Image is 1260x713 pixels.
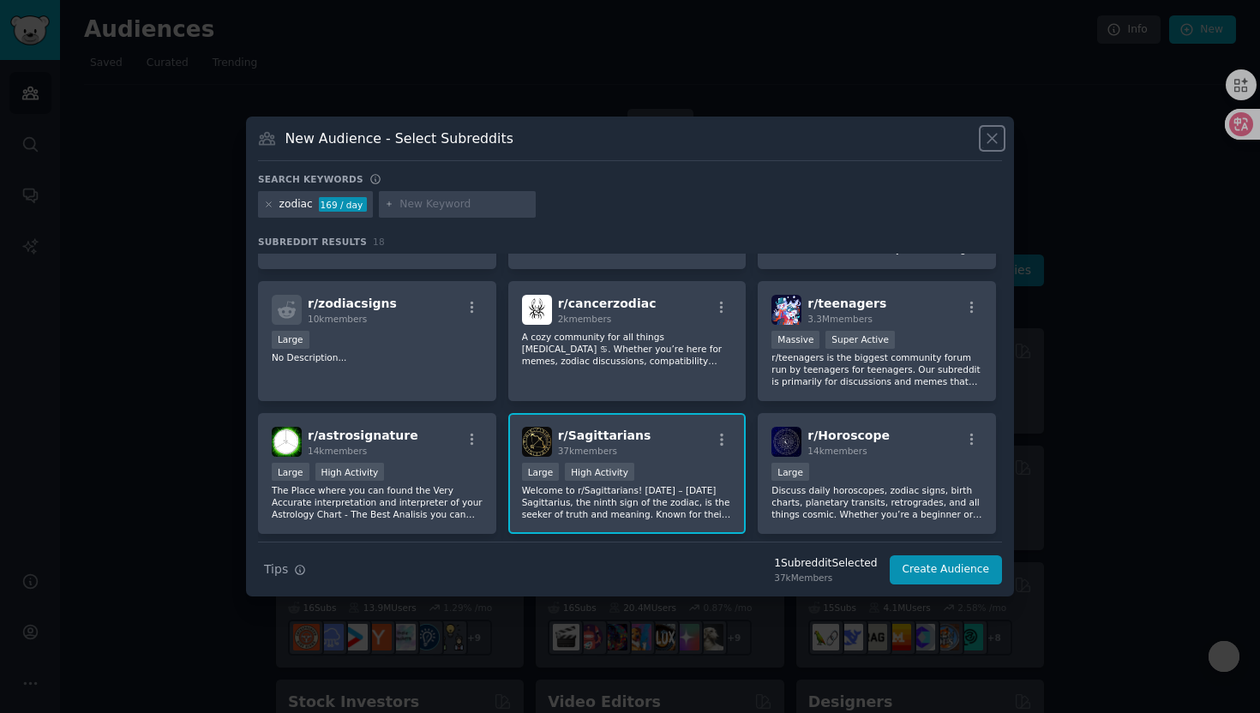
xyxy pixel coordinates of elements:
span: 14k members [308,446,367,456]
img: Sagittarians [522,427,552,457]
div: High Activity [315,463,385,481]
span: 3.3M members [807,314,873,324]
h3: Search keywords [258,173,363,185]
div: Large [771,463,809,481]
img: teenagers [771,295,801,325]
p: Discuss daily horoscopes, zodiac signs, birth charts, planetary transits, retrogrades, and all th... [771,484,982,520]
div: 1 Subreddit Selected [774,556,877,572]
img: astrosignature [272,427,302,457]
span: r/ cancerzodiac [558,297,657,310]
span: 10k members [308,314,367,324]
span: r/ Horoscope [807,428,890,442]
p: No Description... [272,351,483,363]
span: 2k members [558,314,612,324]
p: A cozy community for all things [MEDICAL_DATA] ♋. Whether you’re here for memes, zodiac discussio... [522,331,733,367]
div: Large [272,463,309,481]
p: Welcome to r/Sagittarians! [DATE] – [DATE] Sagittarius, the ninth sign of the zodiac, is the seek... [522,484,733,520]
span: 14k members [807,446,867,456]
input: New Keyword [399,197,530,213]
p: The Place where you can found the Very Accurate interpretation and interpreter of your Astrology ... [272,484,483,520]
div: Large [522,463,560,481]
div: High Activity [565,463,634,481]
span: r/ Sagittarians [558,428,651,442]
button: Create Audience [890,555,1003,584]
span: 18 [373,237,385,247]
img: cancerzodiac [522,295,552,325]
span: Subreddit Results [258,236,367,248]
p: r/teenagers is the biggest community forum run by teenagers for teenagers. Our subreddit is prima... [771,351,982,387]
span: 37k members [558,446,617,456]
div: 37k Members [774,572,877,584]
span: r/ zodiacsigns [308,297,397,310]
span: Tips [264,560,288,578]
span: r/ teenagers [807,297,886,310]
div: Massive [771,331,819,349]
h3: New Audience - Select Subreddits [285,129,513,147]
span: r/ astrosignature [308,428,418,442]
div: 169 / day [319,197,367,213]
div: Large [272,331,309,349]
div: Super Active [825,331,895,349]
img: Horoscope [771,427,801,457]
div: zodiac [279,197,313,213]
button: Tips [258,554,312,584]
